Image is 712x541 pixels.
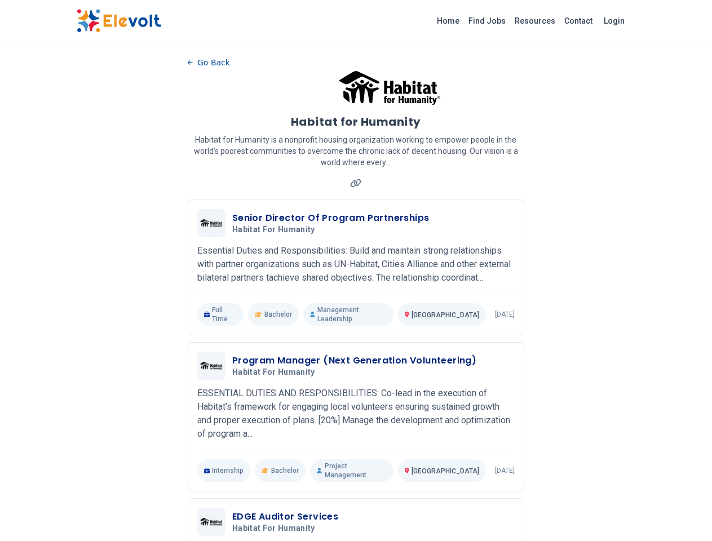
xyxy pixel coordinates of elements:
img: Elevolt [77,9,161,33]
a: Contact [560,12,597,30]
a: Habitat for HumanitySenior Director Of Program PartnershipsHabitat for HumanityEssential Duties a... [197,209,515,326]
button: Go Back [188,54,230,71]
h3: EDGE Auditor Services [232,510,338,524]
p: ESSENTIAL DUTIES AND RESPONSIBILITIES: Co-lead in the execution of Habitat’s framework for engagi... [197,387,515,441]
iframe: Chat Widget [656,487,712,541]
p: Full Time [197,303,244,326]
img: Habitat for Humanity [200,518,223,525]
a: Resources [510,12,560,30]
p: Habitat for Humanity is a nonprofit housing organization working to empower people in the world’s... [188,134,524,168]
a: Home [432,12,464,30]
img: Habitat for Humanity [200,219,223,227]
span: Bachelor [264,310,292,319]
span: Bachelor [271,466,299,475]
span: Habitat for Humanity [232,524,315,534]
p: [DATE] [495,466,515,475]
span: Habitat for Humanity [232,225,315,235]
p: Project Management [310,459,393,482]
h3: Program Manager (Next Generation Volunteering) [232,354,476,367]
h1: Habitat for Humanity [291,114,421,130]
span: Habitat for Humanity [232,367,315,378]
a: Habitat for HumanityProgram Manager (Next Generation Volunteering)Habitat for HumanityESSENTIAL D... [197,352,515,482]
p: [DATE] [495,310,515,319]
a: Find Jobs [464,12,510,30]
h3: Senior Director Of Program Partnerships [232,211,430,225]
span: [GEOGRAPHIC_DATA] [412,311,479,319]
p: Essential Duties and Responsibilities: Build and maintain strong relationships with partner organ... [197,244,515,285]
img: Habitat for Humanity [339,71,440,105]
iframe: Advertisement [542,54,658,392]
p: Internship [197,459,251,482]
span: [GEOGRAPHIC_DATA] [412,467,479,475]
p: Management Leadership [303,303,393,326]
iframe: Advertisement [77,54,192,392]
img: Habitat for Humanity [200,362,223,369]
a: Login [597,10,631,32]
